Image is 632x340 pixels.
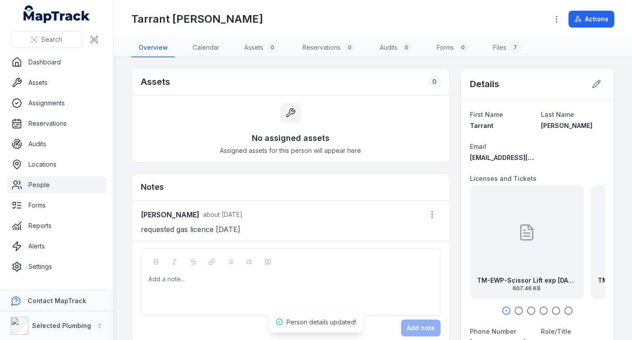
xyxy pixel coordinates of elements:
[131,12,263,26] h1: Tarrant [PERSON_NAME]
[470,154,577,161] span: [EMAIL_ADDRESS][DOMAIN_NAME]
[252,132,330,144] h3: No assigned assets
[541,111,574,118] span: Last Name
[203,211,242,218] time: 7/14/2025, 12:35:25 PM
[7,115,106,132] a: Reservations
[141,181,164,193] h3: Notes
[470,175,537,182] span: Licenses and Tickets
[510,42,521,53] div: 7
[141,76,170,88] h2: Assets
[203,211,242,218] span: about [DATE]
[186,39,227,57] a: Calendar
[428,76,441,88] div: 0
[7,74,106,92] a: Assets
[344,42,355,53] div: 0
[477,276,576,285] strong: TM-EWP-Scissor Lift exp [DATE]
[7,156,106,173] a: Locations
[295,39,362,57] a: Reservations0
[568,11,614,28] button: Actions
[470,143,486,150] span: Email
[141,209,199,220] strong: [PERSON_NAME]
[286,318,356,326] span: Person details updated!
[477,285,576,292] span: 607.46 KB
[457,42,468,53] div: 0
[267,42,278,53] div: 0
[7,176,106,194] a: People
[41,35,62,44] span: Search
[541,122,592,129] span: [PERSON_NAME]
[470,328,516,335] span: Phone Number
[401,42,412,53] div: 0
[373,39,419,57] a: Audits0
[470,78,499,90] h2: Details
[7,94,106,112] a: Assignments
[28,297,86,304] strong: Contact MapTrack
[470,122,493,129] span: Tarrant
[429,39,475,57] a: Forms0
[24,5,90,23] a: MapTrack
[11,31,82,48] button: Search
[470,111,503,118] span: First Name
[131,39,175,57] a: Overview
[237,39,285,57] a: Assets0
[220,146,361,155] span: Assigned assets for this person will appear here
[486,39,528,57] a: Files7
[32,322,91,329] strong: Selected Plumbing
[7,196,106,214] a: Forms
[7,135,106,153] a: Audits
[141,223,441,236] p: requested gas licence [DATE]
[541,328,571,335] span: Role/Title
[7,217,106,235] a: Reports
[7,53,106,71] a: Dashboard
[7,237,106,255] a: Alerts
[7,258,106,276] a: Settings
